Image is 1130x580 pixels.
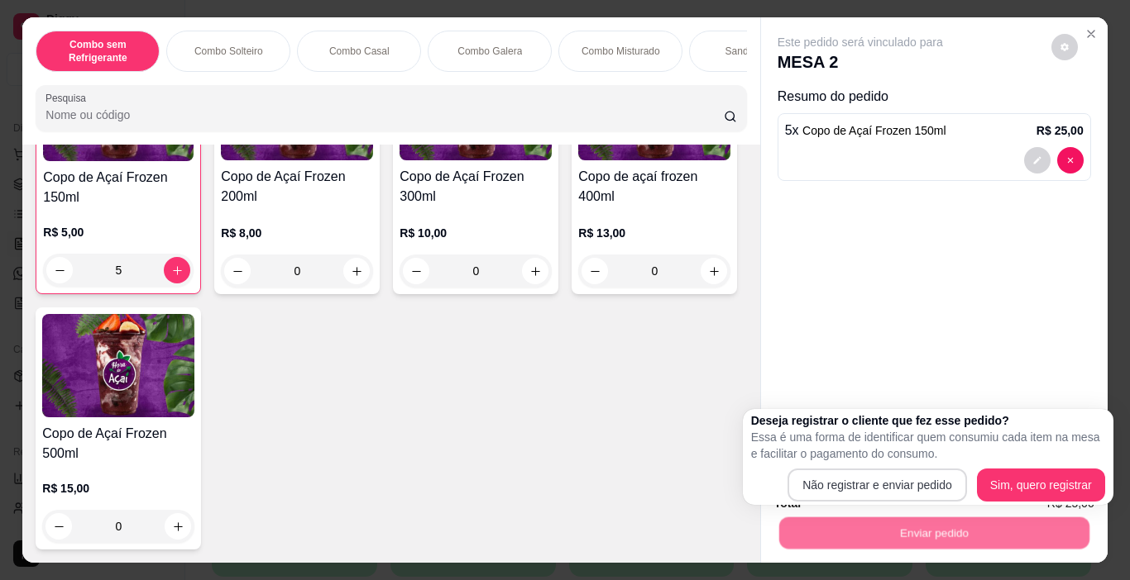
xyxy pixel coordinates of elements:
[778,87,1091,107] p: Resumo do pedido
[1051,34,1078,60] button: decrease-product-quantity
[45,91,92,105] label: Pesquisa
[578,225,730,241] p: R$ 13,00
[778,34,943,50] p: Este pedido será vinculado para
[50,38,146,64] p: Combo sem Refrigerante
[457,45,522,58] p: Combo Galera
[1078,21,1104,47] button: Close
[45,107,724,123] input: Pesquisa
[164,257,190,283] button: increase-product-quantity
[46,257,73,283] button: decrease-product-quantity
[42,314,194,417] img: product-image
[400,167,552,207] h4: Copo de Açaí Frozen 300ml
[788,468,967,502] button: Não registrar e enviar pedido
[329,45,390,58] p: Combo Casal
[778,517,1089,549] button: Enviar pedido
[1037,122,1084,139] p: R$ 25,00
[802,124,946,137] span: Copo de Açaí Frozen 150ml
[977,468,1105,502] button: Sim, quero registrar
[1024,147,1051,174] button: decrease-product-quantity
[578,167,730,207] h4: Copo de açaí frozen 400ml
[774,497,801,510] strong: Total
[43,224,194,240] p: R$ 5,00
[221,167,373,207] h4: Copo de Açaí Frozen 200ml
[582,45,660,58] p: Combo Misturado
[400,225,552,241] p: R$ 10,00
[42,424,194,464] h4: Copo de Açaí Frozen 500ml
[725,45,778,58] p: Sanduíches
[1057,147,1084,174] button: decrease-product-quantity
[221,225,373,241] p: R$ 8,00
[42,480,194,497] p: R$ 15,00
[785,121,946,140] p: 5 x
[43,168,194,207] h4: Copo de Açaí Frozen 150ml
[194,45,263,58] p: Combo Solteiro
[751,429,1105,462] p: Essa é uma forma de identificar quem consumiu cada item na mesa e facilitar o pagamento do consumo.
[751,412,1105,429] h2: Deseja registrar o cliente que fez esse pedido?
[778,50,943,74] p: MESA 2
